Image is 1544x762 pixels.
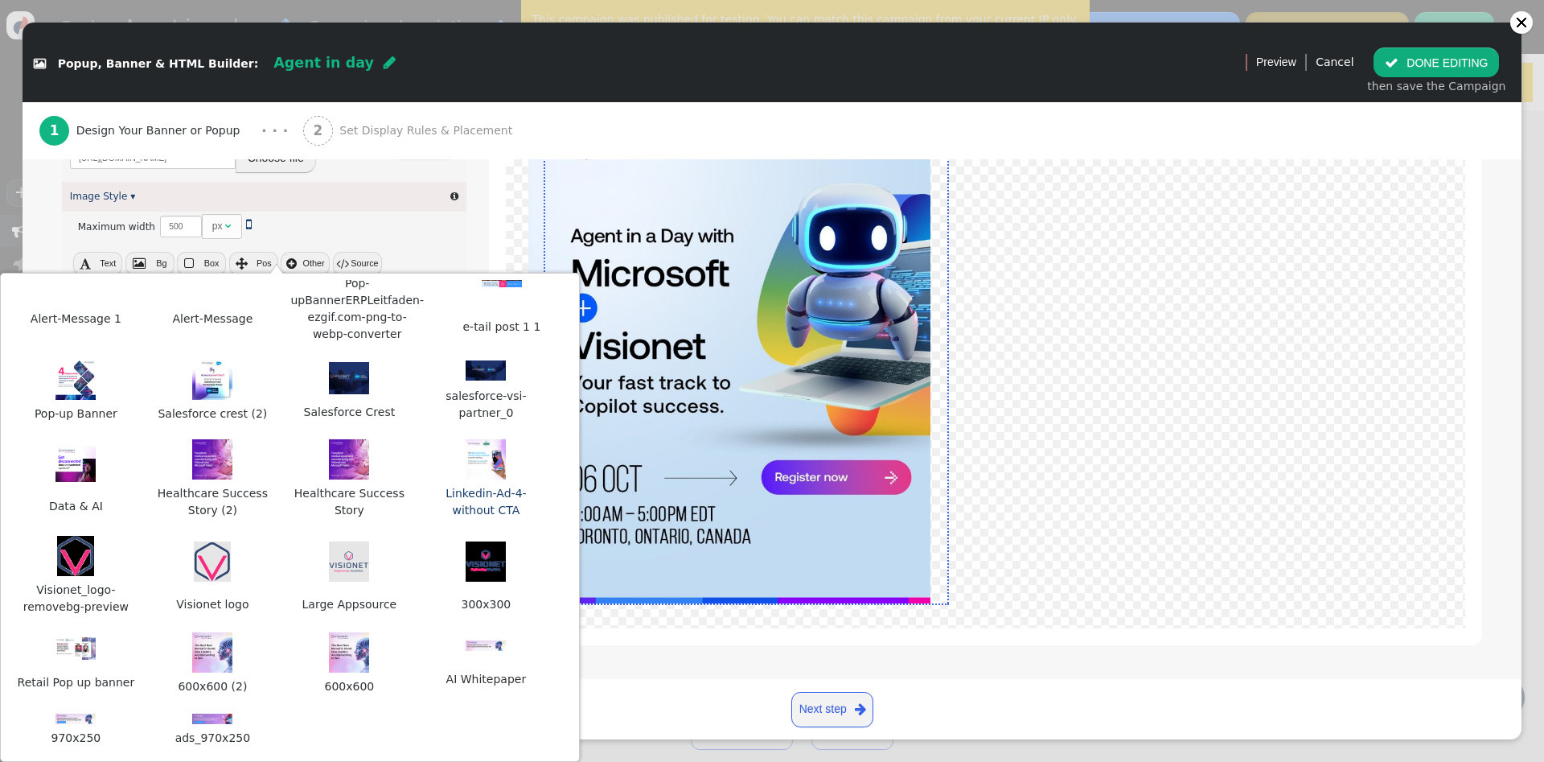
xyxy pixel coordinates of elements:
[55,360,96,400] img: 51ca838fb7ecfaf0-th.jpeg
[80,257,91,270] span: 
[257,258,272,268] span: Pos
[461,318,542,336] span: e-tail post 1 1
[29,310,123,328] span: Alert-Message 1
[329,542,369,582] img: ca7c301bcd496292-th.jpeg
[323,678,376,696] span: 600x600
[466,640,506,651] img: cd6500fa989d9dfd-th.jpeg
[39,102,303,159] a: 1 Design Your Banner or Popup · · ·
[329,362,369,395] img: 5c10caf99bb6ba81-th.jpeg
[78,221,155,233] span: Maximum width
[425,387,546,422] span: salesforce-vsi-partner_0
[55,447,96,482] img: faf20796bae019dd-th.jpeg
[466,542,506,582] img: 71a2988b1bd114b1-th.jpeg
[466,360,506,381] img: 56f3848858b2f9e8-th.jpeg
[333,252,382,274] button: Source
[303,102,548,159] a: 2 Set Display Rules & Placement
[229,252,278,274] button:  Pos
[176,678,248,696] span: 600x600 (2)
[177,252,226,274] button:  Box
[33,405,119,423] span: Pop-up Banner
[73,252,122,274] button:  Text
[236,257,248,270] span: 
[289,484,409,520] span: Healthcare Success Story
[246,218,252,229] a: 
[204,258,220,268] span: Box
[76,122,247,139] span: Design Your Banner or Popup
[286,257,297,270] span: 
[15,581,136,616] span: Visionet_logo-removebg-preview
[212,219,223,233] div: px
[1367,78,1505,95] div: then save the Campaign
[450,192,458,201] span: 
[384,56,396,70] span: 
[336,257,348,270] span: 
[125,252,175,274] button:  Bg
[50,729,103,748] span: 970x250
[57,536,94,576] img: e797fbb63e17c3aa-th.jpeg
[329,632,369,673] img: f21cb8af6628c2f3-th.jpeg
[445,670,528,689] span: AI Whitepaper
[339,122,519,139] span: Set Display Rules & Placement
[246,217,252,231] span: 
[175,595,250,614] span: Visionet logo
[171,310,255,328] span: Alert-Message
[47,497,105,516] span: Data & AI
[425,484,546,520] span: Linkedin-Ad-4-without CTA
[174,729,253,748] span: ads_970x250
[58,57,259,70] span: Popup, Banner & HTML Builder:
[1385,56,1398,69] span: 
[16,673,137,692] span: Retail Pop up banner
[70,191,136,202] a: Image Style ▾
[192,439,232,480] img: 6a23346ff30b4852-th.jpeg
[329,439,369,480] img: b03fd5944d9d3800-th.jpeg
[273,55,374,71] span: Agent in day
[791,692,873,727] a: Next step
[192,632,232,673] img: b22bb7a0f4b69424-th.jpeg
[1374,47,1499,76] button: DONE EDITING
[1256,47,1296,76] a: Preview
[855,699,866,719] span: 
[152,484,273,520] span: Healthcare Success Story (2)
[133,257,146,270] span: 
[194,542,231,582] img: 59a2f4d68b3af23b-th.jpeg
[466,439,506,480] img: 8cf2984a9d5b0962-th.jpeg
[184,257,194,270] span: 
[156,405,269,423] span: Salesforce crest (2)
[34,58,46,69] span: 
[50,122,60,138] b: 1
[225,221,232,231] span: 
[55,637,96,660] img: 2baba7d54b9be0eb-th.jpeg
[192,714,232,724] img: ad9a83d286608d4e-th.jpeg
[301,595,399,614] span: Large Appsource
[289,274,425,344] span: Pop-upBannerERPLeitfaden-ezgif.com-png-to-webp-converter
[1316,56,1353,68] a: Cancel
[192,360,232,400] img: 595444579685c0cf-th.jpeg
[261,120,288,142] div: · · ·
[460,595,513,614] span: 300x300
[55,714,96,724] img: b8e7b5e7e6590297-th.jpeg
[302,403,397,422] span: Salesforce Crest
[281,252,330,274] button: Other
[313,122,322,138] b: 2
[100,258,116,268] span: Text
[156,258,166,268] span: Bg
[1256,54,1296,71] span: Preview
